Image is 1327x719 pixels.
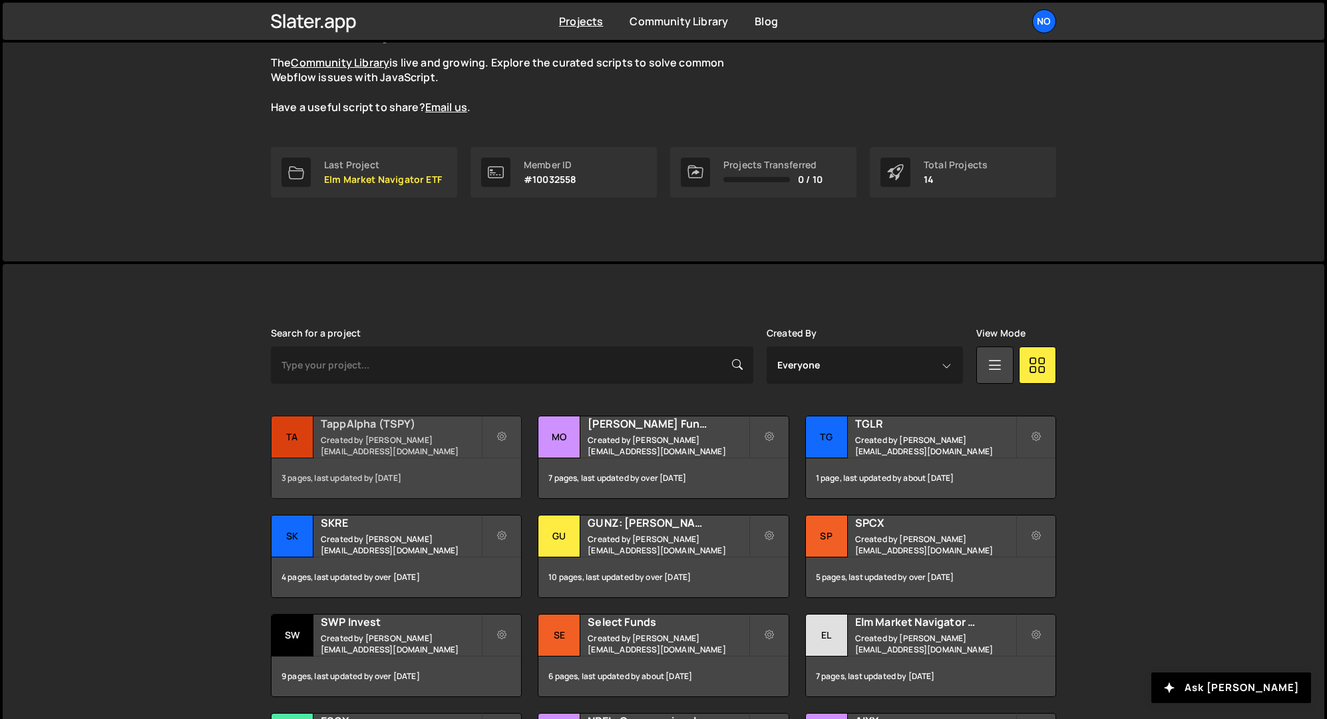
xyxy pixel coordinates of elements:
a: Se Select Funds Created by [PERSON_NAME][EMAIL_ADDRESS][DOMAIN_NAME] 6 pages, last updated by abo... [538,614,789,697]
p: Elm Market Navigator ETF [324,174,442,185]
a: SP SPCX Created by [PERSON_NAME][EMAIL_ADDRESS][DOMAIN_NAME] 5 pages, last updated by over [DATE] [805,515,1056,598]
div: Mo [538,416,580,458]
small: Created by [PERSON_NAME][EMAIL_ADDRESS][DOMAIN_NAME] [321,434,481,457]
div: SK [272,515,313,557]
a: SW SWP Invest Created by [PERSON_NAME][EMAIL_ADDRESS][DOMAIN_NAME] 9 pages, last updated by over ... [271,614,522,697]
a: Mo [PERSON_NAME] Funds Created by [PERSON_NAME][EMAIL_ADDRESS][DOMAIN_NAME] 7 pages, last updated... [538,416,789,499]
p: #10032558 [524,174,576,185]
h2: GUNZ: [PERSON_NAME] Capital Self Defense Index ETF [588,515,748,530]
div: Member ID [524,160,576,170]
div: GU [538,515,580,557]
div: Se [538,615,580,656]
div: Projects Transferred [723,160,823,170]
a: Email us [425,100,467,114]
h2: Elm Market Navigator ETF [855,615,1016,629]
h2: SKRE [321,515,481,530]
h2: SPCX [855,515,1016,530]
small: Created by [PERSON_NAME][EMAIL_ADDRESS][DOMAIN_NAME] [588,434,748,457]
a: Projects [559,14,603,29]
div: 6 pages, last updated by about [DATE] [538,656,788,696]
button: Ask [PERSON_NAME] [1151,672,1311,703]
a: Blog [755,14,778,29]
small: Created by [PERSON_NAME][EMAIL_ADDRESS][DOMAIN_NAME] [855,533,1016,556]
a: GU GUNZ: [PERSON_NAME] Capital Self Defense Index ETF Created by [PERSON_NAME][EMAIL_ADDRESS][DOM... [538,515,789,598]
small: Created by [PERSON_NAME][EMAIL_ADDRESS][DOMAIN_NAME] [321,633,481,655]
div: SP [806,515,848,557]
input: Type your project... [271,347,753,384]
small: Created by [PERSON_NAME][EMAIL_ADDRESS][DOMAIN_NAME] [588,533,748,556]
div: 7 pages, last updated by [DATE] [806,656,1055,696]
a: SK SKRE Created by [PERSON_NAME][EMAIL_ADDRESS][DOMAIN_NAME] 4 pages, last updated by over [DATE] [271,515,522,598]
div: 1 page, last updated by about [DATE] [806,458,1055,498]
p: The is live and growing. Explore the curated scripts to solve common Webflow issues with JavaScri... [271,55,750,115]
h2: TGLR [855,416,1016,431]
label: Search for a project [271,328,361,339]
small: Created by [PERSON_NAME][EMAIL_ADDRESS][DOMAIN_NAME] [588,633,748,655]
h2: [PERSON_NAME] Funds [588,416,748,431]
div: El [806,615,848,656]
div: Last Project [324,160,442,170]
a: Community Library [630,14,728,29]
label: Created By [767,328,817,339]
h2: TappAlpha (TSPY) [321,416,481,431]
small: Created by [PERSON_NAME][EMAIL_ADDRESS][DOMAIN_NAME] [855,633,1016,655]
div: Ta [272,416,313,458]
p: 14 [924,174,988,185]
div: 3 pages, last updated by [DATE] [272,458,521,498]
a: TG TGLR Created by [PERSON_NAME][EMAIL_ADDRESS][DOMAIN_NAME] 1 page, last updated by about [DATE] [805,416,1056,499]
small: Created by [PERSON_NAME][EMAIL_ADDRESS][DOMAIN_NAME] [855,434,1016,457]
small: Created by [PERSON_NAME][EMAIL_ADDRESS][DOMAIN_NAME] [321,533,481,556]
div: Total Projects [924,160,988,170]
label: View Mode [976,328,1026,339]
a: Community Library [291,55,389,70]
a: Ta TappAlpha (TSPY) Created by [PERSON_NAME][EMAIL_ADDRESS][DOMAIN_NAME] 3 pages, last updated by... [271,416,522,499]
div: 4 pages, last updated by over [DATE] [272,557,521,597]
div: 10 pages, last updated by over [DATE] [538,557,788,597]
span: 0 / 10 [798,174,823,185]
h2: Select Funds [588,615,748,629]
a: El Elm Market Navigator ETF Created by [PERSON_NAME][EMAIL_ADDRESS][DOMAIN_NAME] 7 pages, last up... [805,614,1056,697]
div: TG [806,416,848,458]
div: 5 pages, last updated by over [DATE] [806,557,1055,597]
a: No [1032,9,1056,33]
div: SW [272,615,313,656]
h2: SWP Invest [321,615,481,629]
div: 7 pages, last updated by over [DATE] [538,458,788,498]
div: 9 pages, last updated by over [DATE] [272,656,521,696]
a: Last Project Elm Market Navigator ETF [271,147,457,198]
